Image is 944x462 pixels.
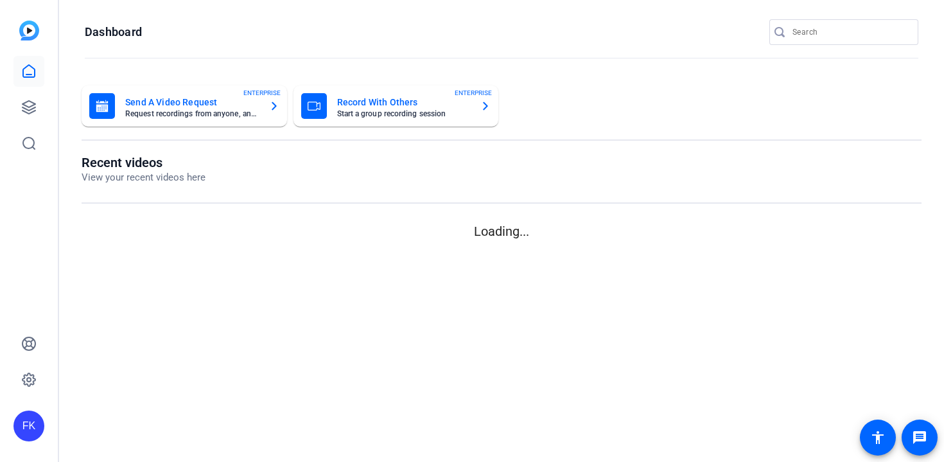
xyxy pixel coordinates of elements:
mat-icon: accessibility [870,430,886,445]
span: ENTERPRISE [455,88,492,98]
mat-card-title: Record With Others [337,94,471,110]
mat-card-title: Send A Video Request [125,94,259,110]
mat-card-subtitle: Start a group recording session [337,110,471,118]
span: ENTERPRISE [243,88,281,98]
input: Search [792,24,908,40]
div: FK [13,411,44,441]
p: View your recent videos here [82,170,205,185]
p: Loading... [82,222,922,241]
h1: Dashboard [85,24,142,40]
button: Record With OthersStart a group recording sessionENTERPRISE [293,85,499,127]
mat-icon: message [912,430,927,445]
img: blue-gradient.svg [19,21,39,40]
h1: Recent videos [82,155,205,170]
mat-card-subtitle: Request recordings from anyone, anywhere [125,110,259,118]
button: Send A Video RequestRequest recordings from anyone, anywhereENTERPRISE [82,85,287,127]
